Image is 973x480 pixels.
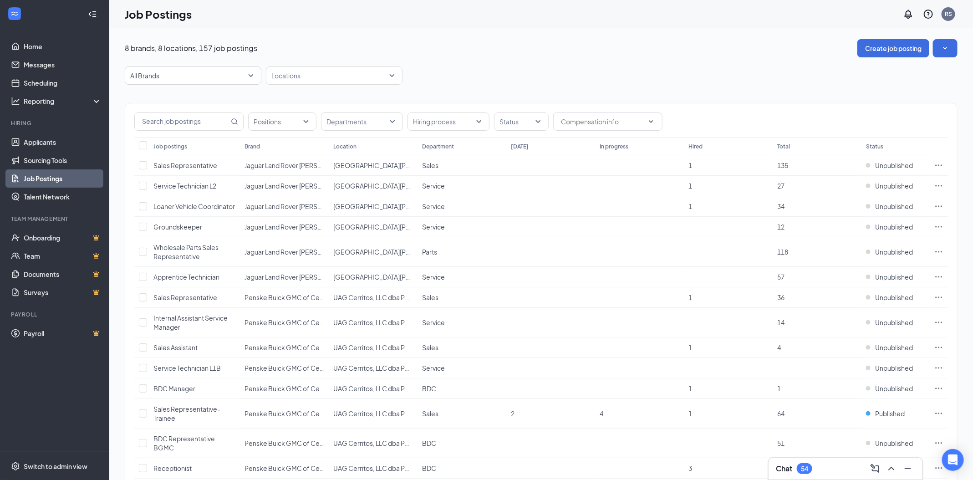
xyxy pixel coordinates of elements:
[153,273,219,281] span: Apprentice Technician
[777,318,785,327] span: 14
[245,364,335,372] span: Penske Buick GMC of Cerritos
[240,337,329,358] td: Penske Buick GMC of Cerritos
[875,384,913,393] span: Unpublished
[329,267,418,287] td: JLR Puente Hills, LLC dba Jaguar Land Rover Puente Hills
[875,318,913,327] span: Unpublished
[777,293,785,301] span: 36
[418,217,506,237] td: Service
[153,293,217,301] span: Sales Representative
[329,429,418,458] td: UAG Cerritos, LLC dba Penske Buick GMC Cerritos
[418,458,506,479] td: BDC
[333,343,484,352] span: UAG Cerritos, LLC dba Penske Buick GMC Cerritos
[24,462,87,471] div: Switch to admin view
[875,222,913,231] span: Unpublished
[418,155,506,176] td: Sales
[245,182,418,190] span: Jaguar Land Rover [PERSON_NAME][GEOGRAPHIC_DATA]
[422,182,445,190] span: Service
[886,463,897,474] svg: ChevronUp
[11,311,100,318] div: Payroll
[11,119,100,127] div: Hiring
[153,202,235,210] span: Loaner Vehicle Coordinator
[329,237,418,267] td: JLR Puente Hills, LLC dba Jaguar Land Rover Puente Hills
[418,237,506,267] td: Parts
[934,409,943,418] svg: Ellipses
[422,464,436,472] span: BDC
[11,97,20,106] svg: Analysis
[857,39,929,57] button: Create job posting
[245,384,335,393] span: Penske Buick GMC of Cerritos
[329,176,418,196] td: JLR Puente Hills, LLC dba Jaguar Land Rover Puente Hills
[422,343,438,352] span: Sales
[231,118,238,125] svg: MagnifyingGlass
[868,461,882,476] button: ComposeMessage
[329,155,418,176] td: JLR Puente Hills, LLC dba Jaguar Land Rover Puente Hills
[153,223,202,231] span: Groundskeeper
[125,43,257,53] p: 8 brands, 8 locations, 157 job postings
[861,137,930,155] th: Status
[240,176,329,196] td: Jaguar Land Rover Puente Hills
[24,56,102,74] a: Messages
[240,358,329,378] td: Penske Buick GMC of Cerritos
[777,202,785,210] span: 34
[923,9,934,20] svg: QuestionInfo
[329,196,418,217] td: JLR Puente Hills, LLC dba Jaguar Land Rover Puente Hills
[422,223,445,231] span: Service
[688,343,692,352] span: 1
[934,464,943,473] svg: Ellipses
[688,202,692,210] span: 1
[333,182,652,190] span: [GEOGRAPHIC_DATA][PERSON_NAME], LLC dba Jaguar Land Rover [PERSON_NAME][GEOGRAPHIC_DATA]
[875,363,913,373] span: Unpublished
[333,464,484,472] span: UAG Cerritos, LLC dba Penske Buick GMC Cerritos
[422,364,445,372] span: Service
[418,337,506,358] td: Sales
[245,409,335,418] span: Penske Buick GMC of Cerritos
[801,465,808,473] div: 54
[153,143,187,150] div: Job postings
[933,39,958,57] button: SmallChevronDown
[24,169,102,188] a: Job Postings
[245,202,418,210] span: Jaguar Land Rover [PERSON_NAME][GEOGRAPHIC_DATA]
[333,409,484,418] span: UAG Cerritos, LLC dba Penske Buick GMC Cerritos
[875,293,913,302] span: Unpublished
[875,409,905,418] span: Published
[418,196,506,217] td: Service
[875,439,913,448] span: Unpublished
[329,217,418,237] td: JLR Puente Hills, LLC dba Jaguar Land Rover Puente Hills
[245,143,260,150] div: Brand
[245,223,418,231] span: Jaguar Land Rover [PERSON_NAME][GEOGRAPHIC_DATA]
[903,9,914,20] svg: Notifications
[777,182,785,190] span: 27
[153,182,216,190] span: Service Technician L2
[418,378,506,399] td: BDC
[647,118,655,125] svg: ChevronDown
[333,439,484,447] span: UAG Cerritos, LLC dba Penske Buick GMC Cerritos
[333,202,652,210] span: [GEOGRAPHIC_DATA][PERSON_NAME], LLC dba Jaguar Land Rover [PERSON_NAME][GEOGRAPHIC_DATA]
[777,161,788,169] span: 135
[688,161,692,169] span: 1
[688,182,692,190] span: 1
[153,434,215,452] span: BDC Representative BGMC
[418,267,506,287] td: Service
[10,9,19,18] svg: WorkstreamLogo
[870,463,881,474] svg: ComposeMessage
[24,74,102,92] a: Scheduling
[875,343,913,352] span: Unpublished
[688,464,692,472] span: 3
[600,409,603,418] span: 4
[934,161,943,170] svg: Ellipses
[24,151,102,169] a: Sourcing Tools
[24,37,102,56] a: Home
[777,439,785,447] span: 51
[153,343,198,352] span: Sales Assistant
[333,273,652,281] span: [GEOGRAPHIC_DATA][PERSON_NAME], LLC dba Jaguar Land Rover [PERSON_NAME][GEOGRAPHIC_DATA]
[329,287,418,308] td: UAG Cerritos, LLC dba Penske Buick GMC Cerritos
[934,363,943,373] svg: Ellipses
[773,137,861,155] th: Total
[240,196,329,217] td: Jaguar Land Rover Puente Hills
[240,458,329,479] td: Penske Buick GMC of Cerritos
[329,458,418,479] td: UAG Cerritos, LLC dba Penske Buick GMC Cerritos
[941,44,950,53] svg: SmallChevronDown
[329,337,418,358] td: UAG Cerritos, LLC dba Penske Buick GMC Cerritos
[240,287,329,308] td: Penske Buick GMC of Cerritos
[884,461,899,476] button: ChevronUp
